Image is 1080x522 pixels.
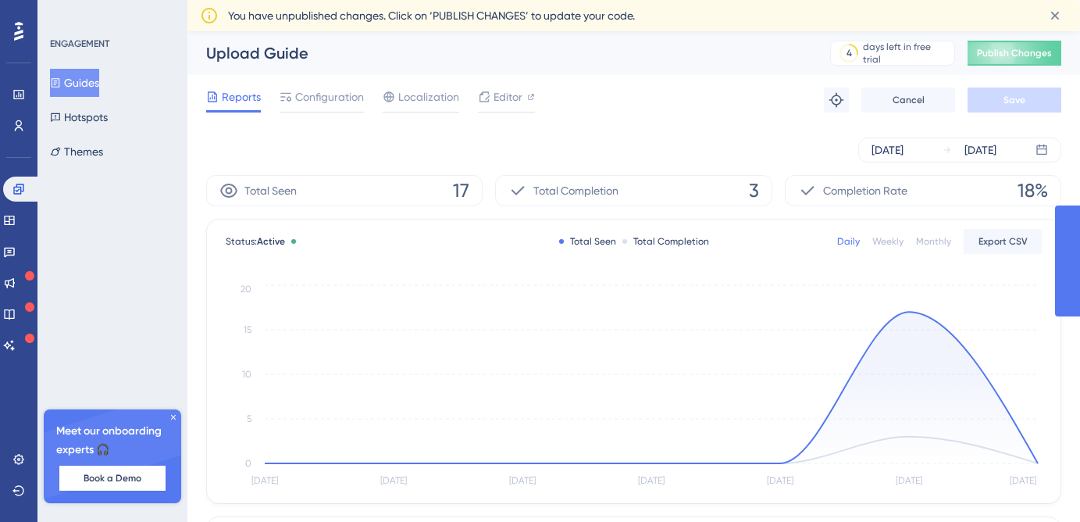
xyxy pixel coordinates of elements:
div: [DATE] [964,141,996,159]
button: Export CSV [964,229,1042,254]
span: Total Seen [244,181,297,200]
span: Reports [222,88,261,106]
span: Publish Changes [977,47,1052,59]
button: Themes [50,138,103,166]
span: Editor [494,88,522,106]
span: Export CSV [978,235,1028,248]
div: Weekly [872,235,904,248]
span: 3 [749,178,759,203]
tspan: 20 [241,284,251,295]
tspan: 10 [242,369,251,380]
span: Completion Rate [823,181,907,200]
span: Active [257,236,285,247]
tspan: 5 [247,413,251,424]
span: Total Completion [533,181,618,200]
tspan: [DATE] [1010,475,1036,486]
span: Localization [398,88,459,106]
div: [DATE] [871,141,904,159]
button: Book a Demo [59,466,166,491]
div: ENGAGEMENT [50,38,109,50]
span: Cancel [893,94,925,106]
span: You have unpublished changes. Click on ‘PUBLISH CHANGES’ to update your code. [228,6,635,25]
tspan: [DATE] [380,475,407,486]
div: Total Seen [559,235,616,248]
div: Total Completion [622,235,709,248]
span: Save [1003,94,1025,106]
tspan: [DATE] [638,475,665,486]
tspan: [DATE] [896,475,922,486]
tspan: 15 [244,324,251,335]
button: Hotspots [50,103,108,131]
button: Guides [50,69,99,97]
button: Cancel [861,88,955,113]
div: Upload Guide [206,42,791,64]
span: 17 [453,178,469,203]
div: Monthly [916,235,951,248]
tspan: 0 [245,458,251,469]
div: days left in free trial [863,41,950,66]
div: Daily [837,235,860,248]
span: Book a Demo [84,472,141,484]
tspan: [DATE] [767,475,793,486]
span: 18% [1018,178,1048,203]
button: Publish Changes [968,41,1061,66]
tspan: [DATE] [509,475,536,486]
iframe: UserGuiding AI Assistant Launcher [1014,460,1061,507]
span: Status: [226,235,285,248]
div: 4 [847,47,852,59]
span: Configuration [295,88,364,106]
span: Meet our onboarding experts 🎧 [56,422,169,459]
tspan: [DATE] [251,475,278,486]
button: Save [968,88,1061,113]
